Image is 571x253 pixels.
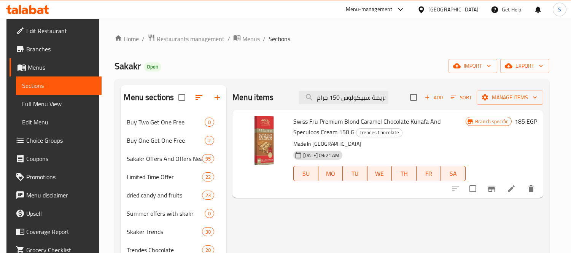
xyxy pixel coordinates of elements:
[26,172,96,181] span: Promotions
[144,64,161,70] span: Open
[16,76,102,95] a: Sections
[522,180,540,198] button: delete
[417,166,441,181] button: FR
[300,152,342,159] span: [DATE] 09:21 AM
[142,34,145,43] li: /
[242,34,260,43] span: Menus
[26,45,96,54] span: Branches
[202,227,214,236] div: items
[477,91,543,105] button: Manage items
[16,113,102,131] a: Edit Menu
[449,92,474,103] button: Sort
[157,34,224,43] span: Restaurants management
[127,227,202,236] span: Skaker Trends
[356,128,402,137] span: Trendes Chocolate
[121,150,226,168] div: Sakakr Offers And Offers Nearby Dates95
[10,40,102,58] a: Branches
[10,223,102,241] a: Coverage Report
[127,191,202,200] span: dried candy and fruits
[10,58,102,76] a: Menus
[202,155,214,162] span: 95
[293,166,318,181] button: SU
[205,210,214,217] span: 0
[148,34,224,44] a: Restaurants management
[421,92,446,103] button: Add
[263,34,266,43] li: /
[205,119,214,126] span: 0
[297,168,315,179] span: SU
[127,209,205,218] span: Summer offers with skakr
[441,166,466,181] button: SA
[558,5,561,14] span: S
[10,131,102,150] a: Choice Groups
[26,227,96,236] span: Coverage Report
[127,136,205,145] span: Buy One Get One Free
[26,154,96,163] span: Coupons
[26,191,96,200] span: Menu disclaimer
[392,166,417,181] button: TH
[299,91,388,104] input: search
[465,181,481,197] span: Select to update
[10,186,102,204] a: Menu disclaimer
[205,209,214,218] div: items
[205,137,214,144] span: 2
[144,62,161,72] div: Open
[318,166,343,181] button: MO
[367,166,392,181] button: WE
[121,131,226,150] div: Buy One Get One Free2
[202,192,214,199] span: 23
[28,63,96,72] span: Menus
[10,204,102,223] a: Upsell
[121,223,226,241] div: Skaker Trends30
[121,168,226,186] div: Limited Time Offer22
[343,166,367,181] button: TU
[10,22,102,40] a: Edit Restaurant
[449,59,497,73] button: import
[202,191,214,200] div: items
[124,92,174,103] h2: Menu sections
[371,168,389,179] span: WE
[115,34,549,44] nav: breadcrumb
[482,180,501,198] button: Branch-specific-item
[202,228,214,235] span: 30
[428,5,479,14] div: [GEOGRAPHIC_DATA]
[190,88,208,107] span: Sort sections
[507,184,516,193] a: Edit menu item
[115,34,139,43] a: Home
[269,34,290,43] span: Sections
[293,116,441,138] span: Swiss Fru Premium Blond Caramel Chocolate Kunafa And Speculoos Cream 150 G
[127,118,205,127] span: Buy Two Get One Free
[232,92,274,103] h2: Menu items
[202,173,214,181] span: 22
[506,61,543,71] span: export
[420,168,438,179] span: FR
[423,93,444,102] span: Add
[233,34,260,44] a: Menus
[202,172,214,181] div: items
[127,154,202,163] span: Sakakr Offers And Offers Nearby Dates
[500,59,549,73] button: export
[26,136,96,145] span: Choice Groups
[321,168,340,179] span: MO
[16,95,102,113] a: Full Menu View
[293,139,466,149] p: Made in [GEOGRAPHIC_DATA]
[346,5,393,14] div: Menu-management
[472,118,511,125] span: Branch specific
[127,172,202,181] span: Limited Time Offer
[26,209,96,218] span: Upsell
[26,26,96,35] span: Edit Restaurant
[455,61,491,71] span: import
[395,168,414,179] span: TH
[174,89,190,105] span: Select all sections
[205,118,214,127] div: items
[208,88,226,107] button: Add section
[346,168,364,179] span: TU
[239,116,287,165] img: Swiss Fru Premium Blond Caramel Chocolate Kunafa And Speculoos Cream 150 G
[483,93,537,102] span: Manage items
[22,81,96,90] span: Sections
[22,118,96,127] span: Edit Menu
[121,113,226,131] div: Buy Two Get One Free0
[515,116,537,127] h6: 185 EGP
[451,93,472,102] span: Sort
